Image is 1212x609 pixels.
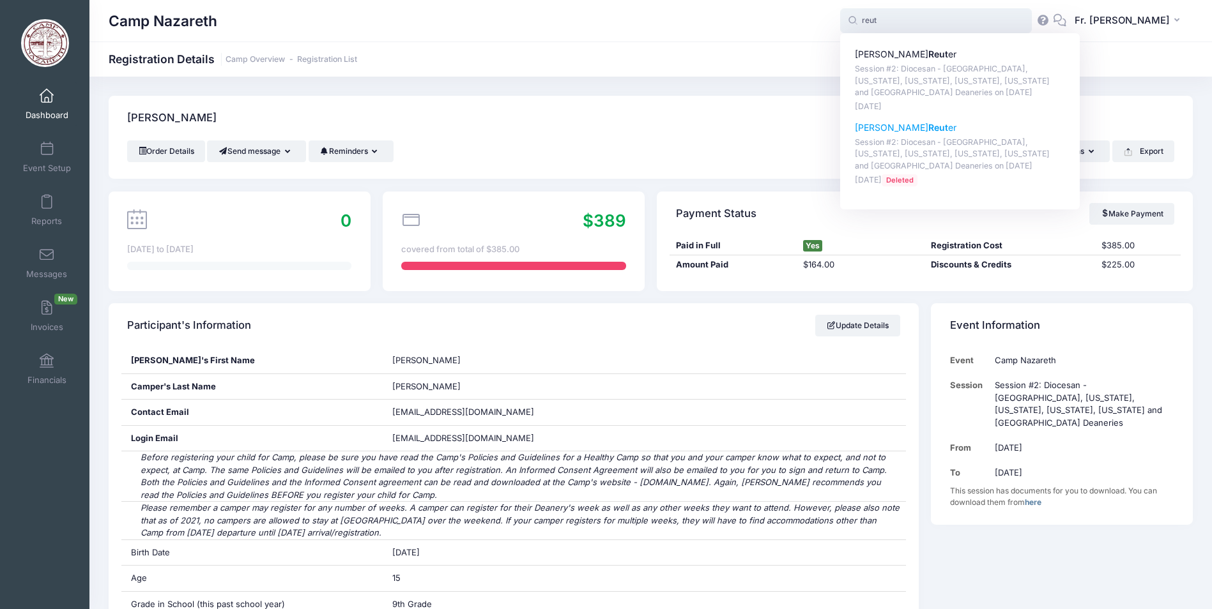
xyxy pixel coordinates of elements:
[21,19,69,67] img: Camp Nazareth
[27,375,66,386] span: Financials
[950,485,1174,508] div: This session has documents for you to download. You can download them from
[1025,497,1041,507] a: here
[207,140,306,162] button: Send message
[121,348,383,373] div: [PERSON_NAME]'s First Name
[31,322,63,333] span: Invoices
[121,400,383,425] div: Contact Email
[950,308,1040,344] h4: Event Information
[855,101,1066,113] p: [DATE]
[401,243,625,256] div: covered from total of $385.00
[26,269,67,280] span: Messages
[17,188,77,232] a: Reports
[988,460,1174,485] td: [DATE]
[950,373,989,435] td: Session
[988,348,1174,373] td: Camp Nazareth
[127,140,205,162] a: Order Details
[988,435,1174,460] td: [DATE]
[928,49,948,59] strong: Reut
[855,63,1066,99] p: Session #2: Diocesan - [GEOGRAPHIC_DATA], [US_STATE], [US_STATE], [US_STATE], [US_STATE] and [GEO...
[583,211,626,230] span: $389
[309,140,394,162] button: Reminders
[797,259,925,271] div: $164.00
[127,243,351,256] div: [DATE] to [DATE]
[121,374,383,400] div: Camper's Last Name
[988,373,1174,435] td: Session #2: Diocesan - [GEOGRAPHIC_DATA], [US_STATE], [US_STATE], [US_STATE], [US_STATE] and [GEO...
[297,55,357,64] a: Registration List
[855,121,1066,135] p: [PERSON_NAME] er
[392,355,461,365] span: [PERSON_NAME]
[392,432,552,445] span: [EMAIL_ADDRESS][DOMAIN_NAME]
[341,211,351,230] span: 0
[127,308,251,344] h4: Participant's Information
[26,110,68,121] span: Dashboard
[17,347,77,391] a: Financials
[392,573,401,583] span: 15
[17,241,77,285] a: Messages
[950,435,989,460] td: From
[1095,239,1180,252] div: $385.00
[803,240,822,252] span: Yes
[17,82,77,126] a: Dashboard
[815,315,900,336] a: Update Details
[1075,13,1170,27] span: Fr. [PERSON_NAME]
[121,451,907,501] div: Before registering your child for Camp, please be sure you have read the Camp's Policies and Guid...
[121,426,383,451] div: Login Email
[54,294,77,304] span: New
[226,55,285,64] a: Camp Overview
[840,8,1032,34] input: Search by First Name, Last Name, or Email...
[1066,6,1193,36] button: Fr. [PERSON_NAME]
[855,137,1066,172] p: Session #2: Diocesan - [GEOGRAPHIC_DATA], [US_STATE], [US_STATE], [US_STATE], [US_STATE] and [GEO...
[392,381,461,391] span: [PERSON_NAME]
[676,195,756,232] h4: Payment Status
[109,6,217,36] h1: Camp Nazareth
[928,122,948,133] strong: Reut
[121,540,383,566] div: Birth Date
[950,348,989,373] td: Event
[121,566,383,591] div: Age
[925,239,1096,252] div: Registration Cost
[127,100,217,137] h4: [PERSON_NAME]
[670,239,797,252] div: Paid in Full
[121,502,907,539] div: Please remember a camper may register for any number of weeks. A camper can register for their De...
[670,259,797,271] div: Amount Paid
[392,599,432,609] span: 9th Grade
[882,174,917,186] span: Deleted
[950,460,989,485] td: To
[109,52,357,66] h1: Registration Details
[1089,203,1174,225] a: Make Payment
[855,174,1066,186] p: [DATE]
[392,547,420,557] span: [DATE]
[31,216,62,227] span: Reports
[392,407,534,417] span: [EMAIL_ADDRESS][DOMAIN_NAME]
[17,135,77,179] a: Event Setup
[925,259,1096,271] div: Discounts & Credits
[855,48,1066,61] p: [PERSON_NAME] er
[17,294,77,338] a: InvoicesNew
[23,163,71,174] span: Event Setup
[1112,140,1174,162] button: Export
[1095,259,1180,271] div: $225.00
